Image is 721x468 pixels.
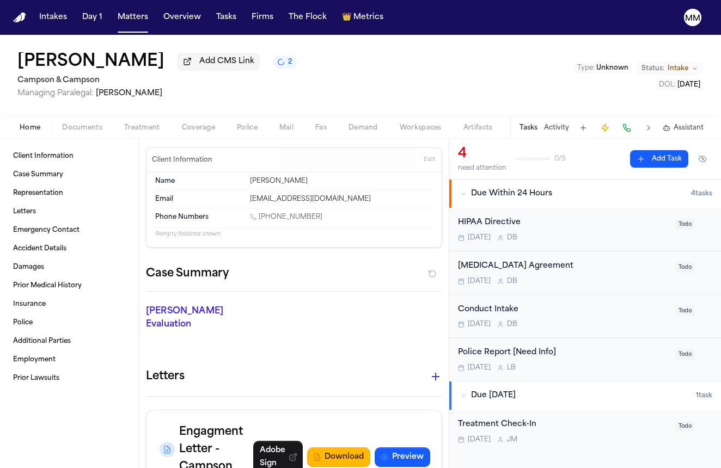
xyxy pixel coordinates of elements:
div: Conduct Intake [458,304,669,316]
a: crownMetrics [338,8,388,27]
button: Activity [544,124,569,132]
button: Edit DOL: 2025-09-20 [656,79,704,90]
h2: Campson & Campson [17,74,297,87]
div: Open task: Treatment Check-In [449,410,721,453]
span: [DATE] [468,233,491,242]
div: Open task: Retainer Agreement [449,251,721,295]
button: 2 active tasks [273,56,297,69]
span: Fax [315,124,327,132]
span: D B [507,277,517,286]
span: 4 task s [691,189,712,198]
a: Prior Lawsuits [9,370,130,387]
h1: Letters [146,368,185,385]
a: Insurance [9,295,130,313]
span: D B [507,320,517,329]
button: Firms [247,8,278,27]
button: Tasks [520,124,537,132]
span: Todo [675,306,695,316]
h1: [PERSON_NAME] [17,52,164,72]
span: Todo [675,262,695,273]
span: DOL : [659,82,676,88]
span: [PERSON_NAME] [96,89,162,97]
span: [DATE] [677,82,700,88]
span: Managing Paralegal: [17,89,94,97]
span: Status: [641,64,664,73]
p: [PERSON_NAME] Evaluation [146,305,236,331]
button: Create Immediate Task [597,120,613,136]
a: Letters [9,203,130,220]
a: Case Summary [9,166,130,183]
div: Police Report [Need Info] [458,347,669,359]
a: The Flock [284,8,331,27]
span: [DATE] [468,364,491,372]
div: Open task: Police Report [Need Info] [449,338,721,381]
span: 1 task [696,391,712,400]
a: Emergency Contact [9,221,130,239]
span: 2 [288,58,292,66]
span: Todo [675,349,695,360]
span: Treatment [124,124,160,132]
button: Add Task [630,150,688,168]
span: 0 / 5 [554,155,566,163]
button: Intakes [35,8,71,27]
button: Assistant [663,124,704,132]
h3: Client Information [150,156,215,164]
div: need attention [458,164,506,173]
div: [EMAIL_ADDRESS][DOMAIN_NAME] [250,195,433,204]
span: L B [507,364,516,372]
a: Overview [159,8,205,27]
a: Day 1 [78,8,107,27]
div: [PERSON_NAME] [250,177,433,186]
div: [MEDICAL_DATA] Agreement [458,260,669,273]
button: Due [DATE]1task [449,381,721,410]
button: Hide completed tasks (⌘⇧H) [693,150,712,168]
span: Unknown [596,65,628,71]
a: Accident Details [9,240,130,257]
button: Due Within 24 Hours4tasks [449,180,721,208]
div: Open task: Conduct Intake [449,295,721,338]
button: Edit Type: Unknown [574,63,632,73]
div: Open task: HIPAA Directive [449,208,721,251]
div: 4 [458,145,506,163]
div: HIPAA Directive [458,217,669,229]
a: Employment [9,351,130,368]
span: [DATE] [468,277,491,286]
a: Additional Parties [9,332,130,350]
span: Artifacts [463,124,493,132]
span: Phone Numbers [155,213,209,221]
button: Make a Call [619,120,634,136]
span: [DATE] [468,320,491,329]
span: Type : [577,65,595,71]
button: Matters [113,8,152,27]
span: Edit [424,156,435,164]
p: 9 empty fields not shown. [155,230,433,238]
span: Due Within 24 Hours [471,188,552,199]
img: Finch Logo [13,13,26,23]
button: Edit [420,151,438,169]
button: Add Task [576,120,591,136]
span: Assistant [674,124,704,132]
a: Police [9,314,130,331]
a: Prior Medical History [9,277,130,294]
span: Add CMS Link [199,56,254,67]
span: Documents [62,124,102,132]
a: Damages [9,258,130,276]
button: Preview [375,447,430,467]
h2: Case Summary [146,265,229,282]
button: Add CMS Link [178,53,260,70]
a: Representation [9,184,130,202]
span: Workspaces [400,124,442,132]
span: Coverage [182,124,215,132]
span: Home [20,124,40,132]
a: Home [13,13,26,23]
span: Todo [675,219,695,230]
button: Tasks [212,8,241,27]
button: Download [307,447,370,467]
button: Change status from Intake [636,62,704,75]
span: D B [507,233,517,242]
button: Edit matter name [17,52,164,72]
dt: Name [155,177,243,186]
